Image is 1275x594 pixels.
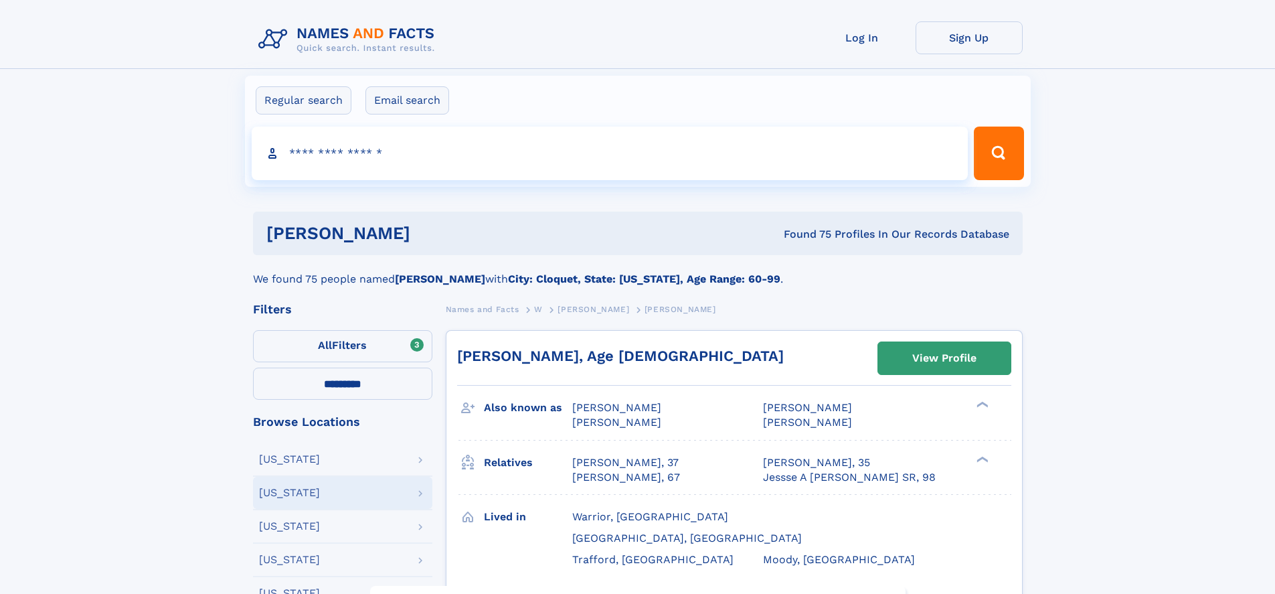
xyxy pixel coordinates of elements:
input: search input [252,127,968,180]
div: Found 75 Profiles In Our Records Database [597,227,1009,242]
div: [US_STATE] [259,521,320,532]
span: [PERSON_NAME] [645,305,716,314]
a: [PERSON_NAME], 35 [763,455,870,470]
span: [GEOGRAPHIC_DATA], [GEOGRAPHIC_DATA] [572,532,802,544]
span: Trafford, [GEOGRAPHIC_DATA] [572,553,734,566]
div: [US_STATE] [259,488,320,498]
h3: Also known as [484,396,572,419]
label: Email search [365,86,449,115]
a: Sign Up [916,21,1023,54]
div: Browse Locations [253,416,432,428]
b: City: Cloquet, State: [US_STATE], Age Range: 60-99 [508,273,780,285]
b: [PERSON_NAME] [395,273,485,285]
div: [US_STATE] [259,454,320,465]
a: Names and Facts [446,301,519,317]
h3: Lived in [484,506,572,528]
div: We found 75 people named with . [253,255,1023,287]
div: Filters [253,303,432,315]
a: Log In [809,21,916,54]
a: View Profile [878,342,1011,374]
label: Regular search [256,86,351,115]
span: [PERSON_NAME] [763,416,852,429]
a: [PERSON_NAME] [558,301,629,317]
a: [PERSON_NAME], 37 [572,455,679,470]
span: [PERSON_NAME] [572,416,661,429]
h1: [PERSON_NAME] [266,225,597,242]
a: W [534,301,543,317]
span: [PERSON_NAME] [763,401,852,414]
span: [PERSON_NAME] [572,401,661,414]
div: View Profile [912,343,976,374]
span: [PERSON_NAME] [558,305,629,314]
span: Moody, [GEOGRAPHIC_DATA] [763,553,915,566]
span: W [534,305,543,314]
a: [PERSON_NAME], 67 [572,470,680,485]
label: Filters [253,330,432,362]
span: All [318,339,332,352]
div: [US_STATE] [259,554,320,565]
span: Warrior, [GEOGRAPHIC_DATA] [572,510,728,523]
div: ❯ [973,455,989,463]
a: [PERSON_NAME], Age [DEMOGRAPHIC_DATA] [457,348,784,364]
button: Search Button [974,127,1023,180]
img: Logo Names and Facts [253,21,446,58]
div: ❯ [973,400,989,409]
h3: Relatives [484,451,572,474]
a: Jessse A [PERSON_NAME] SR, 98 [763,470,936,485]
